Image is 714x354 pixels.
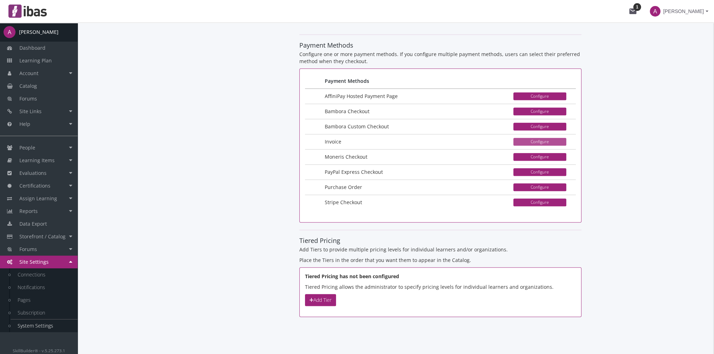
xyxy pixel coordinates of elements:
p: Place the Tiers in the order that you want them to appear in the Catalog. [299,257,581,264]
span: Forums [19,95,37,102]
span: Bambora Custom Checkout [325,123,389,130]
span: Reports [19,208,38,214]
button: Configure [513,183,566,191]
span: Certifications [19,182,50,189]
span: Evaluations [19,170,47,176]
span: A [650,6,660,17]
span: PayPal Express Checkout [325,169,383,175]
span: Account [19,70,38,77]
a: Connections [11,268,78,281]
span: People [19,144,35,151]
span: Storefront / Catalog [19,233,66,240]
h4: Payment Methods [299,42,581,49]
h4: Tiered Pricing [299,237,581,244]
button: Configure [513,168,566,176]
span: Bambora Checkout [325,108,370,115]
button: Configure [513,108,566,115]
span: Learning Plan [19,57,52,64]
p: Configure one or more payment methods. If you configure multiple payment methods, users can selec... [299,51,581,65]
p: Tiered Pricing allows the administrator to specify pricing levels for individual learners and org... [305,283,576,291]
b: Tiered Pricing has not been configured [305,273,399,280]
a: Notifications [11,281,78,294]
span: Stripe Checkout [325,199,362,206]
span: Learning Items [19,157,55,164]
span: Forums [19,246,37,252]
span: Purchase Order [325,184,362,190]
p: Add Tiers to provide multiple pricing levels for individual learners and/or organizations. [299,246,581,253]
a: Pages [11,294,78,306]
span: A [4,26,16,38]
div: [PERSON_NAME] [19,29,59,36]
span: Catalog [19,83,37,89]
span: Assign Learning [19,195,57,202]
span: [PERSON_NAME] [663,5,704,18]
span: Data Export [19,220,47,227]
a: System Settings [11,319,78,332]
mat-icon: mail [629,7,637,16]
button: Configure [513,123,566,130]
span: Moneris Checkout [325,153,367,160]
span: Dashboard [19,44,45,51]
button: Configure [513,92,566,100]
button: Configure [513,153,566,161]
th: Payment Methods [319,74,508,88]
span: Invoice [325,138,341,145]
span: Help [19,121,30,127]
span: AffiniPay Hosted Payment Page [325,93,398,99]
span: Site Links [19,108,42,115]
button: Add Tier [305,294,336,306]
small: SkillBuilder® - v.5.25.273.1 [13,348,65,353]
button: Configure [513,199,566,206]
span: Site Settings [19,258,49,265]
button: Configure [513,138,566,146]
a: Subscription [11,306,78,319]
